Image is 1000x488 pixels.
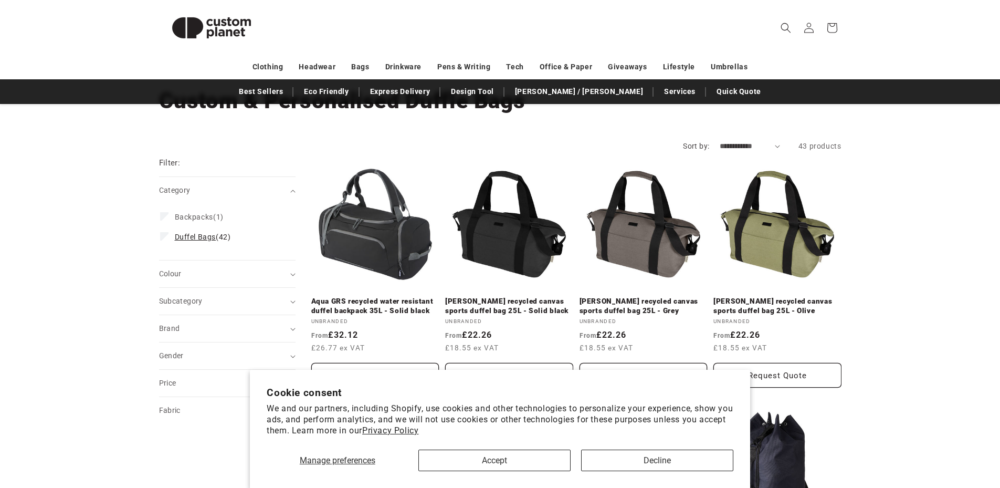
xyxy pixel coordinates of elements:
button: Request Quote [311,363,439,388]
a: [PERSON_NAME] recycled canvas sports duffel bag 25L - Grey [580,297,708,315]
a: [PERSON_NAME] / [PERSON_NAME] [510,82,648,101]
button: Decline [581,450,733,471]
h2: Cookie consent [267,387,733,399]
summary: Fabric (0 selected) [159,397,296,424]
button: Request Quote [713,363,841,388]
a: Giveaways [608,58,647,76]
button: Request Quote [580,363,708,388]
a: Best Sellers [234,82,288,101]
button: Request Quote [445,363,573,388]
a: Tech [506,58,523,76]
summary: Search [774,16,797,39]
span: Duffel Bags [175,233,216,241]
a: Express Delivery [365,82,436,101]
a: Bags [351,58,369,76]
span: Brand [159,324,180,333]
span: Gender [159,351,184,360]
a: Pens & Writing [437,58,490,76]
button: Accept [418,450,571,471]
span: Manage preferences [300,455,375,465]
span: Subcategory [159,297,203,305]
span: Price [159,379,176,387]
summary: Price [159,370,296,397]
a: [PERSON_NAME] recycled canvas sports duffel bag 25L - Olive [713,297,841,315]
a: Design Tool [446,82,499,101]
summary: Gender (0 selected) [159,342,296,369]
p: We and our partners, including Shopify, use cookies and other technologies to personalize your ex... [267,403,733,436]
a: Quick Quote [711,82,766,101]
a: [PERSON_NAME] recycled canvas sports duffel bag 25L - Solid black [445,297,573,315]
summary: Colour (0 selected) [159,261,296,287]
summary: Subcategory (0 selected) [159,288,296,315]
a: Privacy Policy [362,425,418,435]
a: Aqua GRS recycled water resistant duffel backpack 35L - Solid black [311,297,439,315]
span: Colour [159,269,182,278]
span: Backpacks [175,213,213,221]
h2: Filter: [159,157,181,169]
span: (1) [175,212,224,222]
a: Headwear [299,58,335,76]
iframe: Chat Widget [825,375,1000,488]
button: Manage preferences [267,450,408,471]
span: 43 products [798,142,841,150]
a: Clothing [252,58,283,76]
span: Category [159,186,191,194]
a: Services [659,82,701,101]
a: Lifestyle [663,58,695,76]
a: Eco Friendly [299,82,354,101]
img: Custom Planet [159,4,264,51]
span: Fabric [159,406,181,414]
a: Office & Paper [540,58,592,76]
summary: Brand (0 selected) [159,315,296,342]
span: (42) [175,232,231,242]
label: Sort by: [683,142,709,150]
a: Umbrellas [711,58,748,76]
summary: Category (0 selected) [159,177,296,204]
a: Drinkware [385,58,422,76]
